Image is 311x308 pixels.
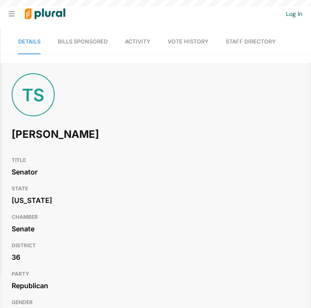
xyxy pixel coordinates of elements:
h3: GENDER [12,297,300,308]
a: Vote History [168,30,208,54]
span: Activity [125,38,150,45]
a: Log In [286,10,302,18]
img: Logo for Plural [18,0,72,28]
h3: PARTY [12,269,300,279]
span: Bills Sponsored [58,38,108,45]
a: Activity [125,30,150,54]
a: Bills Sponsored [58,30,108,54]
a: Details [18,30,40,54]
h3: DISTRICT [12,240,300,251]
span: Details [18,38,40,45]
h3: STATE [12,184,300,194]
div: [US_STATE] [12,194,300,207]
h1: [PERSON_NAME] [12,121,185,147]
div: Senator [12,165,300,178]
span: Vote History [168,38,208,45]
h3: TITLE [12,155,300,165]
h3: CHAMBER [12,212,300,222]
a: Staff Directory [226,30,276,54]
div: 36 [12,251,300,264]
div: TS [12,73,55,116]
div: Republican [12,279,300,292]
div: Senate [12,222,300,235]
